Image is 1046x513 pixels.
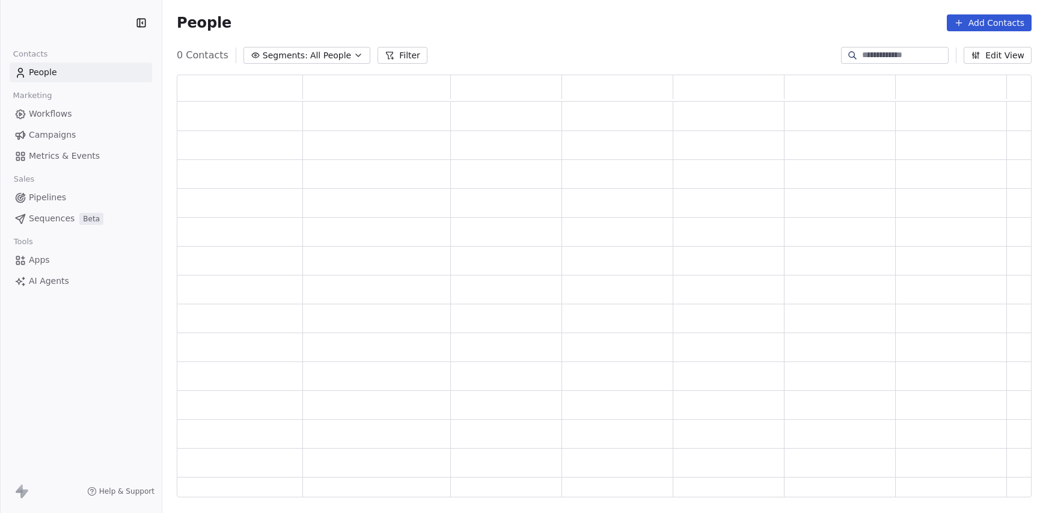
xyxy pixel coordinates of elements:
span: Sales [8,170,40,188]
span: Campaigns [29,129,76,141]
span: Tools [8,233,38,251]
a: AI Agents [10,271,152,291]
span: Workflows [29,108,72,120]
span: Sequences [29,212,75,225]
button: Add Contacts [947,14,1032,31]
span: Beta [79,213,103,225]
span: Marketing [8,87,57,105]
a: Campaigns [10,125,152,145]
span: AI Agents [29,275,69,287]
a: Apps [10,250,152,270]
span: People [29,66,57,79]
a: Workflows [10,104,152,124]
span: 0 Contacts [177,48,228,63]
a: Pipelines [10,188,152,207]
button: Filter [378,47,427,64]
span: Pipelines [29,191,66,204]
span: Apps [29,254,50,266]
a: Help & Support [87,487,154,496]
a: Metrics & Events [10,146,152,166]
span: Help & Support [99,487,154,496]
a: SequencesBeta [10,209,152,229]
span: Contacts [8,45,53,63]
button: Edit View [964,47,1032,64]
a: People [10,63,152,82]
span: Metrics & Events [29,150,100,162]
span: People [177,14,231,32]
span: Segments: [263,49,308,62]
span: All People [310,49,351,62]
